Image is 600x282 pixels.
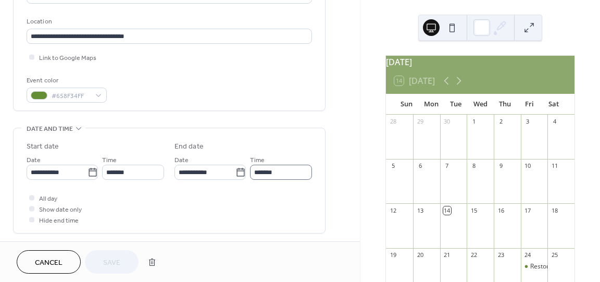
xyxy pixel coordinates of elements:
div: 2 [497,118,505,126]
div: 5 [389,162,397,170]
div: 10 [524,162,532,170]
div: 8 [470,162,478,170]
div: End date [174,141,204,152]
div: 19 [389,251,397,259]
span: Date and time [27,124,73,134]
div: 17 [524,206,532,214]
span: Cancel [35,258,63,268]
div: 6 [416,162,424,170]
div: 15 [470,206,478,214]
div: Event color [27,75,105,86]
div: 18 [551,206,558,214]
span: Hide end time [39,215,79,226]
button: Cancel [17,250,81,274]
div: 25 [551,251,558,259]
div: Sun [394,94,419,115]
span: Date [174,155,189,166]
div: 14 [443,206,451,214]
div: 13 [416,206,424,214]
div: 24 [524,251,532,259]
div: 21 [443,251,451,259]
div: Fri [517,94,542,115]
div: 16 [497,206,505,214]
span: All day [39,193,57,204]
div: Wed [468,94,493,115]
div: Thu [493,94,517,115]
div: 9 [497,162,505,170]
div: 7 [443,162,451,170]
div: 30 [443,118,451,126]
span: Link to Google Maps [39,53,96,64]
span: Time [102,155,117,166]
div: 28 [389,118,397,126]
div: 1 [470,118,478,126]
div: 29 [416,118,424,126]
div: Sat [542,94,566,115]
div: 12 [389,206,397,214]
span: Time [250,155,265,166]
div: 20 [416,251,424,259]
div: Tue [443,94,468,115]
div: 11 [551,162,558,170]
div: 23 [497,251,505,259]
div: [DATE] [386,56,574,68]
div: Mon [419,94,443,115]
div: 3 [524,118,532,126]
div: 4 [551,118,558,126]
div: Restorative Sound Healing Series [521,262,548,271]
div: Location [27,16,310,27]
div: 22 [470,251,478,259]
span: Show date only [39,204,82,215]
span: Date [27,155,41,166]
span: #658F34FF [52,91,90,102]
div: Start date [27,141,59,152]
